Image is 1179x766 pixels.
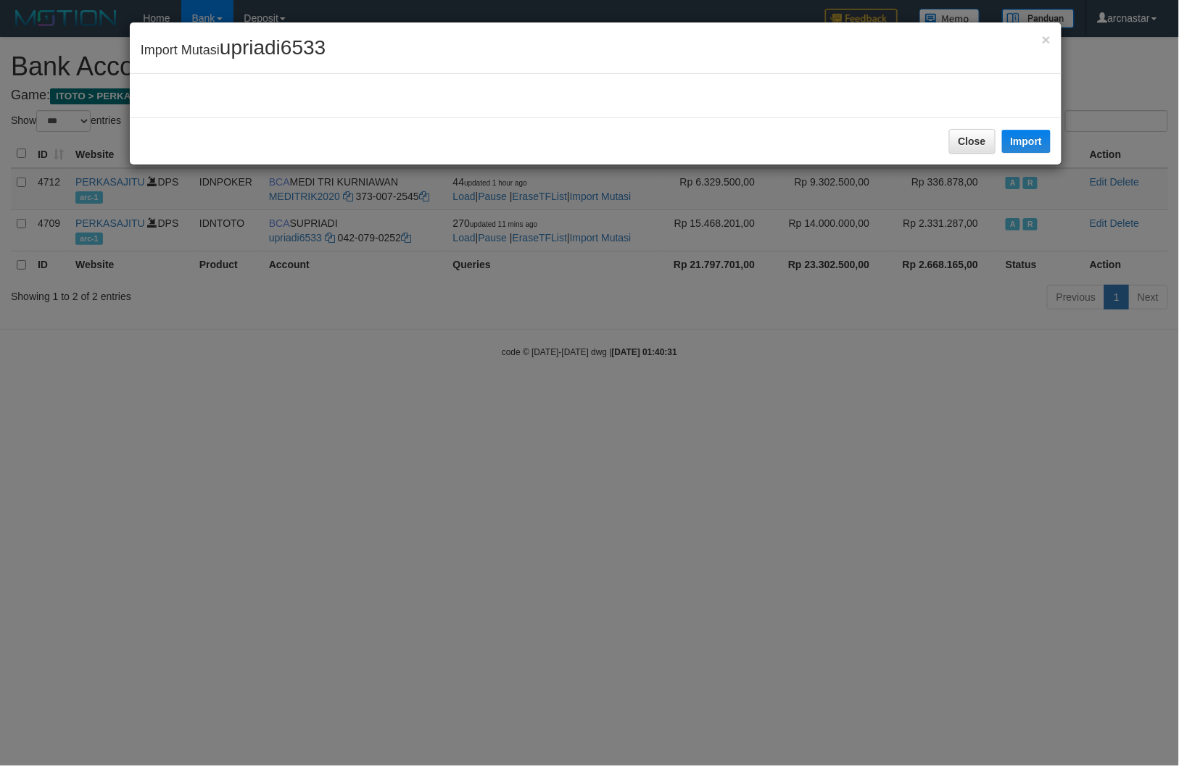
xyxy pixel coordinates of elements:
[1042,32,1051,47] button: Close
[1042,31,1051,48] span: ×
[949,129,996,154] button: Close
[220,36,326,59] span: upriadi6533
[141,43,326,57] span: Import Mutasi
[1002,130,1051,153] button: Import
